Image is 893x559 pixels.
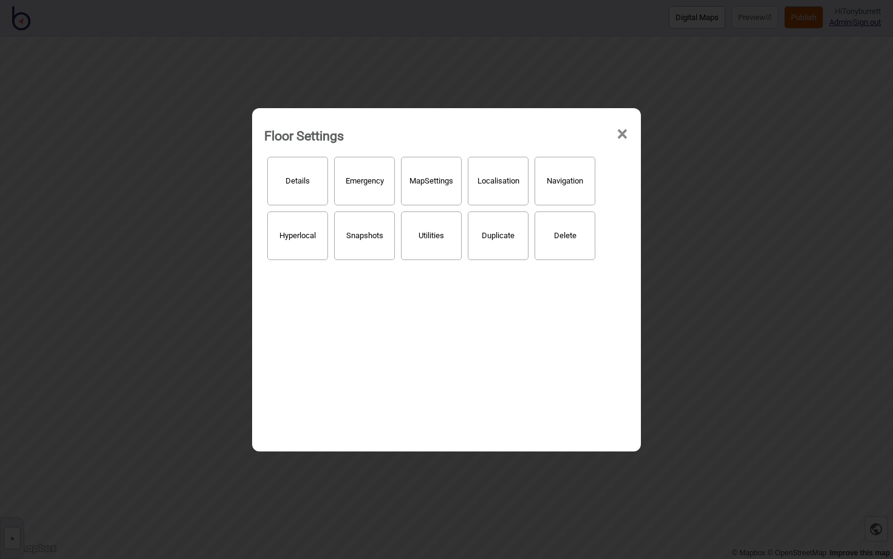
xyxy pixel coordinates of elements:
[535,211,595,260] button: Delete
[264,123,344,149] div: Floor Settings
[616,114,629,154] span: ×
[468,211,529,260] button: Duplicate
[267,157,328,205] button: Details
[535,157,595,205] button: Navigation
[334,157,395,205] button: Emergency
[401,157,462,205] button: MapSettings
[468,157,529,205] button: Localisation
[267,211,328,260] button: Hyperlocal
[401,211,462,260] button: Utilities
[334,211,395,260] button: Snapshots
